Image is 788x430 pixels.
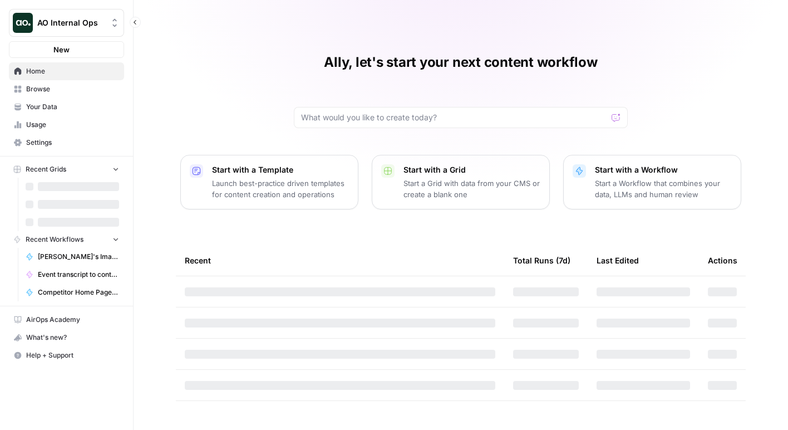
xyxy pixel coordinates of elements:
button: Start with a WorkflowStart a Workflow that combines your data, LLMs and human review [563,155,741,209]
div: Total Runs (7d) [513,245,570,276]
button: Recent Workflows [9,231,124,248]
span: Recent Grids [26,164,66,174]
p: Start a Workflow that combines your data, LLMs and human review [595,178,732,200]
button: Start with a GridStart a Grid with data from your CMS or create a blank one [372,155,550,209]
div: Last Edited [597,245,639,276]
button: Help + Support [9,346,124,364]
a: Your Data [9,98,124,116]
a: [PERSON_NAME]'s Image Creation Workflow [21,248,124,266]
span: Settings [26,138,119,148]
p: Start with a Grid [403,164,540,175]
span: AO Internal Ops [37,17,105,28]
button: What's new? [9,329,124,346]
span: Help + Support [26,350,119,360]
input: What would you like to create today? [301,112,607,123]
img: AO Internal Ops Logo [13,13,33,33]
p: Launch best-practice driven templates for content creation and operations [212,178,349,200]
h1: Ally, let's start your next content workflow [324,53,597,71]
a: Browse [9,80,124,98]
div: Actions [708,245,737,276]
p: Start with a Workflow [595,164,732,175]
button: Workspace: AO Internal Ops [9,9,124,37]
span: Competitor Home Page Analyzer [38,287,119,297]
span: Browse [26,84,119,94]
a: Settings [9,134,124,152]
a: Event transcript to content [21,266,124,284]
a: Home [9,62,124,80]
button: Recent Grids [9,161,124,178]
p: Start with a Template [212,164,349,175]
div: Recent [185,245,495,276]
span: AirOps Academy [26,315,119,325]
span: Home [26,66,119,76]
span: [PERSON_NAME]'s Image Creation Workflow [38,252,119,262]
span: Recent Workflows [26,234,83,245]
p: Start a Grid with data from your CMS or create a blank one [403,178,540,200]
button: New [9,41,124,58]
span: Usage [26,120,119,130]
a: Competitor Home Page Analyzer [21,284,124,301]
a: Usage [9,116,124,134]
a: AirOps Academy [9,311,124,329]
span: New [53,44,70,55]
span: Your Data [26,102,119,112]
span: Event transcript to content [38,270,119,280]
button: Start with a TemplateLaunch best-practice driven templates for content creation and operations [180,155,358,209]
